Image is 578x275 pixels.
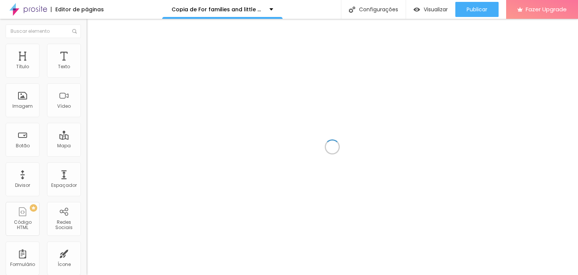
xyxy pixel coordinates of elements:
div: Título [16,64,29,69]
div: Editor de páginas [51,7,104,12]
img: view-1.svg [414,6,420,13]
span: Visualizar [424,6,448,12]
div: Divisor [15,183,30,188]
div: Mapa [57,143,71,148]
input: Buscar elemento [6,24,81,38]
div: Espaçador [51,183,77,188]
img: Icone [349,6,355,13]
div: Redes Sociais [49,220,79,231]
span: Fazer Upgrade [526,6,567,12]
div: Código HTML [8,220,37,231]
div: Texto [58,64,70,69]
div: Botão [16,143,30,148]
div: Formulário [10,262,35,267]
div: Ícone [58,262,71,267]
img: Icone [72,29,77,34]
button: Publicar [455,2,499,17]
span: Publicar [467,6,487,12]
div: Vídeo [57,104,71,109]
button: Visualizar [406,2,455,17]
div: Imagem [12,104,33,109]
p: Copia de For families and little big moments! [172,7,264,12]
